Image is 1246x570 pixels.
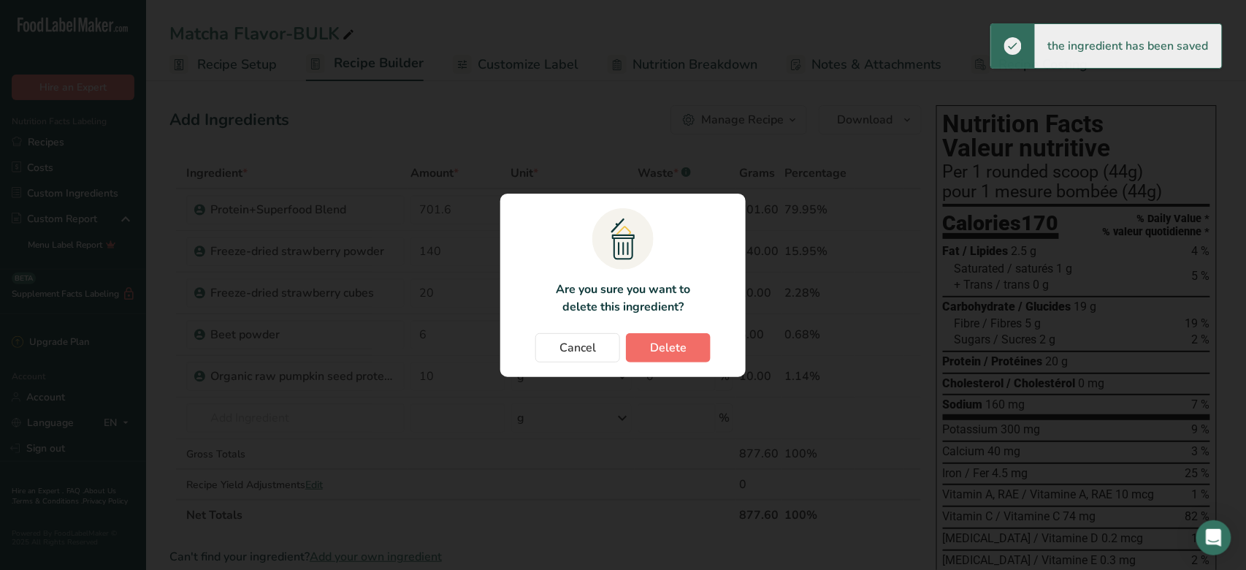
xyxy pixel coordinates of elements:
p: Are you sure you want to delete this ingredient? [547,281,698,316]
span: Delete [650,339,687,357]
span: Cancel [559,339,596,357]
button: Delete [626,333,711,362]
button: Cancel [535,333,620,362]
div: the ingredient has been saved [1035,24,1222,68]
div: Open Intercom Messenger [1196,520,1231,555]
